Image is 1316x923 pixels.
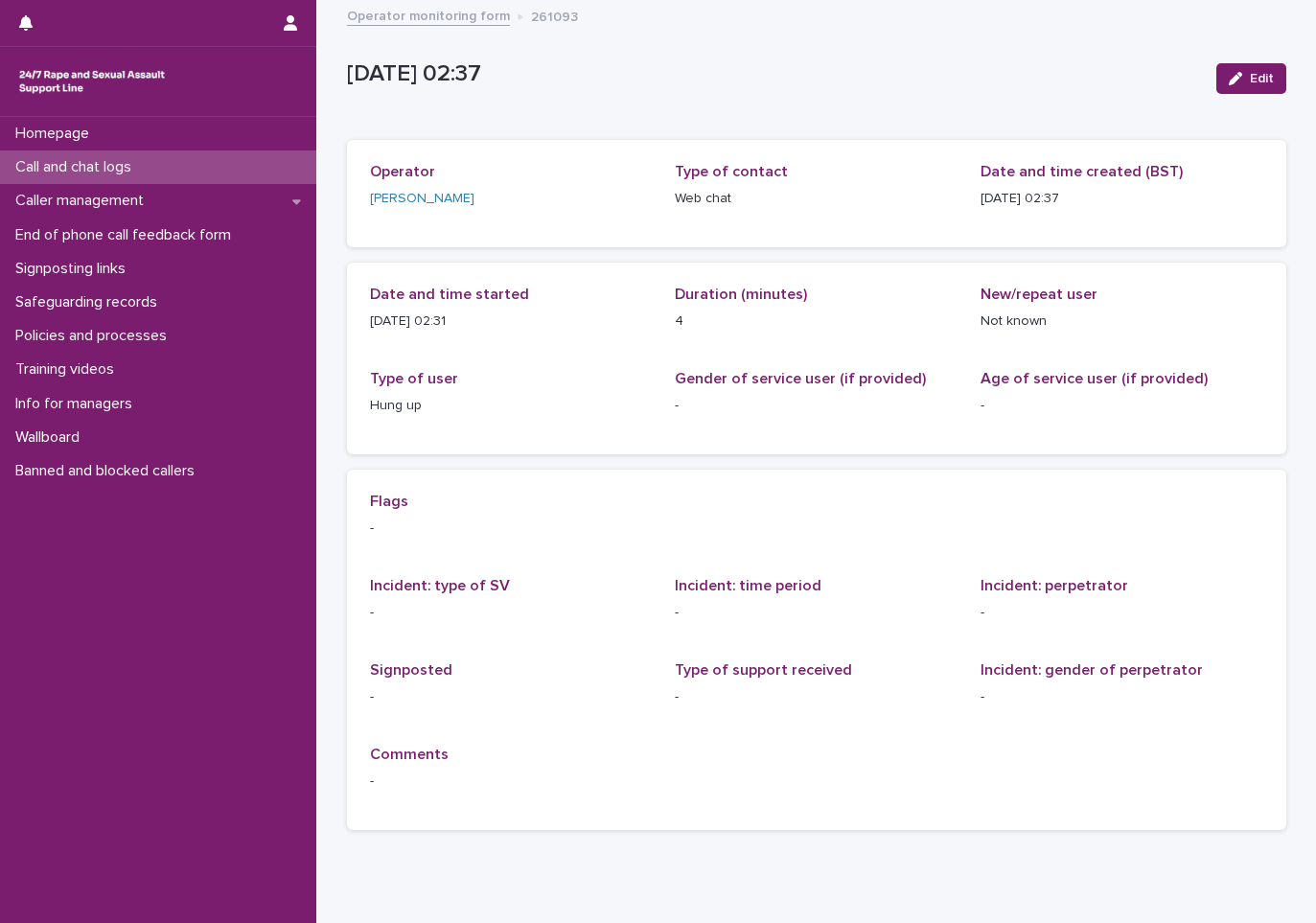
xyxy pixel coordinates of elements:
span: Date and time created (BST) [981,164,1183,179]
p: Safeguarding records [8,293,173,312]
span: Operator [370,164,435,179]
p: - [675,687,958,707]
p: Banned and blocked callers [8,462,210,480]
p: Policies and processes [8,327,182,345]
span: Age of service user (if provided) [981,371,1208,386]
p: - [675,603,958,623]
p: - [675,396,958,416]
span: Edit [1250,72,1274,85]
p: Info for managers [8,395,148,413]
p: [DATE] 02:31 [370,312,653,332]
p: - [370,519,1263,539]
span: Incident: perpetrator [981,578,1128,593]
span: Flags [370,494,408,509]
a: [PERSON_NAME] [370,189,474,209]
p: - [370,772,1263,792]
span: Incident: gender of perpetrator [981,662,1203,678]
span: Type of contact [675,164,788,179]
span: Comments [370,747,449,762]
p: - [370,603,653,623]
p: Hung up [370,396,653,416]
a: Operator monitoring form [347,4,510,26]
span: Type of user [370,371,458,386]
img: rhQMoQhaT3yELyF149Cw [15,62,169,101]
p: - [981,603,1263,623]
p: End of phone call feedback form [8,226,246,244]
p: - [370,687,653,707]
p: Call and chat logs [8,158,147,176]
p: Signposting links [8,260,141,278]
p: Caller management [8,192,159,210]
p: Homepage [8,125,104,143]
span: New/repeat user [981,287,1097,302]
span: Gender of service user (if provided) [675,371,926,386]
span: Type of support received [675,662,852,678]
span: Incident: time period [675,578,821,593]
p: 4 [675,312,958,332]
p: [DATE] 02:37 [347,60,1201,88]
p: Web chat [675,189,958,209]
span: Signposted [370,662,452,678]
p: - [981,396,1263,416]
p: 261093 [531,5,578,26]
p: Wallboard [8,428,95,447]
p: Training videos [8,360,129,379]
span: Duration (minutes) [675,287,807,302]
button: Edit [1216,63,1286,94]
p: [DATE] 02:37 [981,189,1263,209]
p: - [981,687,1263,707]
span: Incident: type of SV [370,578,510,593]
span: Date and time started [370,287,529,302]
p: Not known [981,312,1263,332]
